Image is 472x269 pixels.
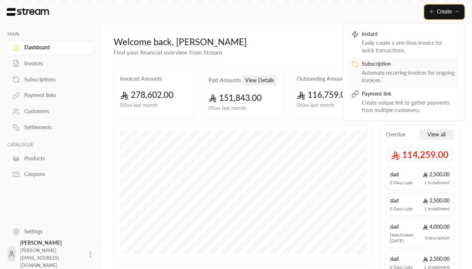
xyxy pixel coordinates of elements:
[424,180,450,186] span: 1 Installment
[362,39,456,54] div: Easily create a one-time invoice for quick transactions.
[362,99,456,114] div: Create unique link to gather payments from multiple customers.
[391,149,448,161] span: 114,259.00
[7,56,94,71] a: Invoices
[419,129,454,140] button: View all
[423,171,450,178] span: 2,500.00
[348,57,460,87] a: SubscriptionAutomate recurring invoices for ongoing invoices.
[390,180,413,186] span: 0 Days Late
[423,223,450,231] span: 4,000.00
[24,108,85,115] div: Customers
[209,104,246,112] span: 0 % vs last month
[390,255,399,263] span: ziad
[7,40,94,55] a: Dashboard
[348,87,460,117] a: Payment linkCreate unique link to gather payments from multiple customers.
[24,92,85,99] div: Payment links
[7,167,94,182] a: Coupons
[120,90,173,100] span: 278,602.00
[24,155,85,162] div: Products
[24,170,85,178] div: Coupons
[390,206,413,212] span: 0 Days Late
[7,224,94,239] a: Settings
[424,206,450,212] span: 1 Installment
[7,104,94,119] a: Customers
[120,101,158,109] span: 0 % vs last month
[362,90,456,99] div: Payment link
[297,75,348,83] h2: Outstanding Amounts
[7,120,94,135] a: Settlements
[386,131,405,138] span: Overdue
[20,248,59,268] span: [PERSON_NAME][EMAIL_ADDRESS][DOMAIN_NAME]
[423,197,450,204] span: 2,500.00
[425,235,450,241] span: Subscription
[362,69,456,84] div: Automate recurring invoices for ongoing invoices.
[120,75,162,83] h2: Invoiced Amounts
[6,8,50,16] img: Logo
[24,76,85,83] div: Subscriptions
[362,60,456,69] div: Subscription
[114,49,222,56] span: Find your financial overview from Stream
[209,77,241,84] h2: Paid Amounts
[437,8,452,15] span: Create
[423,255,450,263] span: 2,500.00
[348,27,460,57] a: InstantEasily create a one-time invoice for quick transactions.
[386,219,454,248] a: ziad 4,000.00Deactivated [DATE]Subscription
[424,4,465,19] button: Create
[7,72,94,87] a: Subscriptions
[386,193,454,216] a: ziad 2,500.000 Days Late1 Installment
[390,223,399,231] span: ziad
[390,232,425,244] span: Deactivated [DATE]
[390,197,399,204] span: ziad
[209,93,262,103] span: 151,843.00
[24,228,85,235] div: Settings
[362,30,456,39] div: Instant
[114,36,398,48] div: Welcome back, [PERSON_NAME]
[386,167,454,190] a: ziad 2,500.000 Days Late1 Installment
[297,101,334,109] span: 0 % vs last month
[7,142,94,148] p: CATALOGUE
[7,88,94,103] a: Payment links
[24,44,85,51] div: Dashboard
[20,239,82,269] div: [PERSON_NAME]
[390,171,399,178] span: ziad
[7,151,94,166] a: Products
[297,90,350,100] span: 116,759.00
[7,31,94,37] p: MAIN
[24,60,85,67] div: Invoices
[24,124,85,131] div: Settlements
[242,75,277,86] button: View Details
